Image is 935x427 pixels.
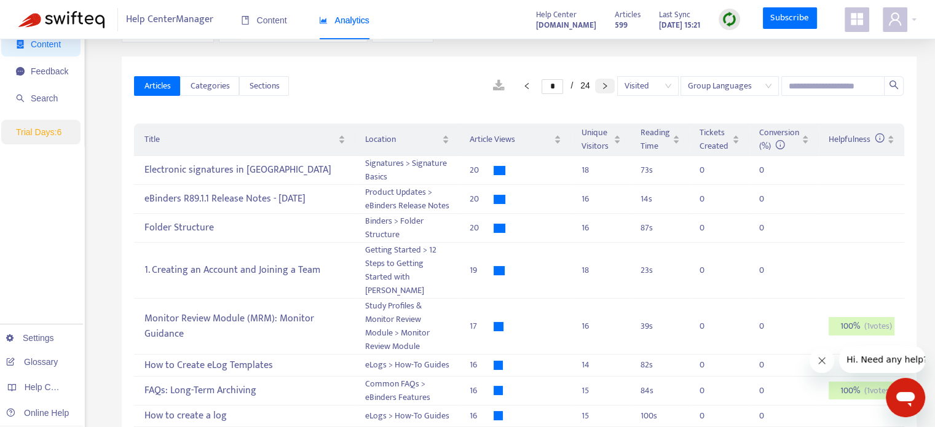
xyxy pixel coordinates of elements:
button: Articles [134,76,180,96]
th: Reading Time [631,123,690,156]
div: 84 s [641,384,680,398]
span: Content [31,39,61,49]
li: Previous Page [517,79,537,93]
button: Sections [239,76,289,96]
span: Articles [144,79,170,93]
div: 0 [759,264,784,277]
div: Electronic signatures in [GEOGRAPHIC_DATA] [144,160,345,181]
span: area-chart [319,16,328,25]
div: 14 [581,358,621,372]
strong: 599 [615,18,628,32]
span: appstore [850,12,864,26]
div: 87 s [641,221,680,235]
span: left [523,82,531,90]
div: 82 s [641,358,680,372]
th: Article Views [459,123,571,156]
div: 0 [759,192,784,206]
a: Online Help [6,408,69,418]
span: Trial Days: 6 [16,127,61,137]
a: Glossary [6,357,58,367]
div: 20 [469,221,494,235]
div: 0 [700,192,724,206]
button: right [595,79,615,93]
div: 100 s [641,409,680,423]
div: 0 [700,384,724,398]
div: 0 [759,409,784,423]
div: 15 [581,409,621,423]
div: 19 [469,264,494,277]
span: Group Languages [688,77,771,95]
div: 0 [759,221,784,235]
td: Signatures > Signature Basics [355,156,459,185]
span: Unique Visitors [581,126,611,153]
span: Sections [249,79,279,93]
span: Helpfulness [829,132,885,146]
span: Tickets Created [700,126,730,153]
li: Next Page [595,79,615,93]
span: Analytics [319,15,369,25]
span: Conversion (%) [759,125,799,153]
div: 0 [759,163,784,177]
div: 100 % [829,382,894,400]
span: Help Center [536,8,577,22]
div: 18 [581,163,621,177]
a: Settings [6,333,54,343]
span: right [601,82,609,90]
div: 0 [700,163,724,177]
img: Swifteq [18,11,105,28]
iframe: Button to launch messaging window [886,378,925,417]
div: 16 [581,319,621,333]
span: message [16,67,25,76]
span: Reading Time [641,126,670,153]
span: + Add filter [454,25,496,40]
div: How to create a log [144,406,345,426]
div: 0 [700,409,724,423]
li: 2/24 [542,79,590,93]
span: Last Sync [659,8,690,22]
div: 0 [759,358,784,372]
div: 0 [700,319,724,333]
button: Categories [180,76,239,96]
span: ( 1 votes) [864,319,892,333]
div: 14 s [641,192,680,206]
div: 17 [469,319,494,333]
span: Location [365,133,440,146]
div: 0 [700,358,724,372]
span: book [241,16,250,25]
div: 16 [469,384,494,398]
button: left [517,79,537,93]
div: 23 s [641,264,680,277]
div: How to Create eLog Templates [144,355,345,375]
div: 16 [469,409,494,423]
td: Product Updates > eBinders Release Notes [355,185,459,214]
div: Folder Structure [144,218,345,238]
a: [DOMAIN_NAME] [536,18,596,32]
div: 16 [469,358,494,372]
span: Visited [625,77,671,95]
div: eBinders R89.1.1 Release Notes - [DATE] [144,189,345,210]
span: / [570,80,573,90]
div: 1. Creating an Account and Joining a Team [144,261,345,281]
div: 0 [700,264,724,277]
th: Title [134,123,355,156]
div: 0 [700,221,724,235]
td: Binders > Folder Structure [355,214,459,243]
div: FAQs: Long-Term Archiving [144,380,345,401]
div: 15 [581,384,621,398]
span: user [888,12,902,26]
div: 39 s [641,319,680,333]
th: Location [355,123,459,156]
div: Monitor Review Module (MRM): Monitor Guidance [144,308,345,344]
th: Tickets Created [690,123,749,156]
th: Unique Visitors [571,123,631,156]
span: search [889,80,899,90]
div: 0 [759,319,784,333]
span: Title [144,133,336,146]
td: Getting Started > 12 Steps to Getting Started with [PERSON_NAME] [355,243,459,299]
span: search [16,94,25,103]
div: 16 [581,221,621,235]
div: 0 [759,384,784,398]
a: Subscribe [763,7,817,29]
div: 100 % [829,317,894,335]
span: ( 1 votes) [864,384,892,398]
